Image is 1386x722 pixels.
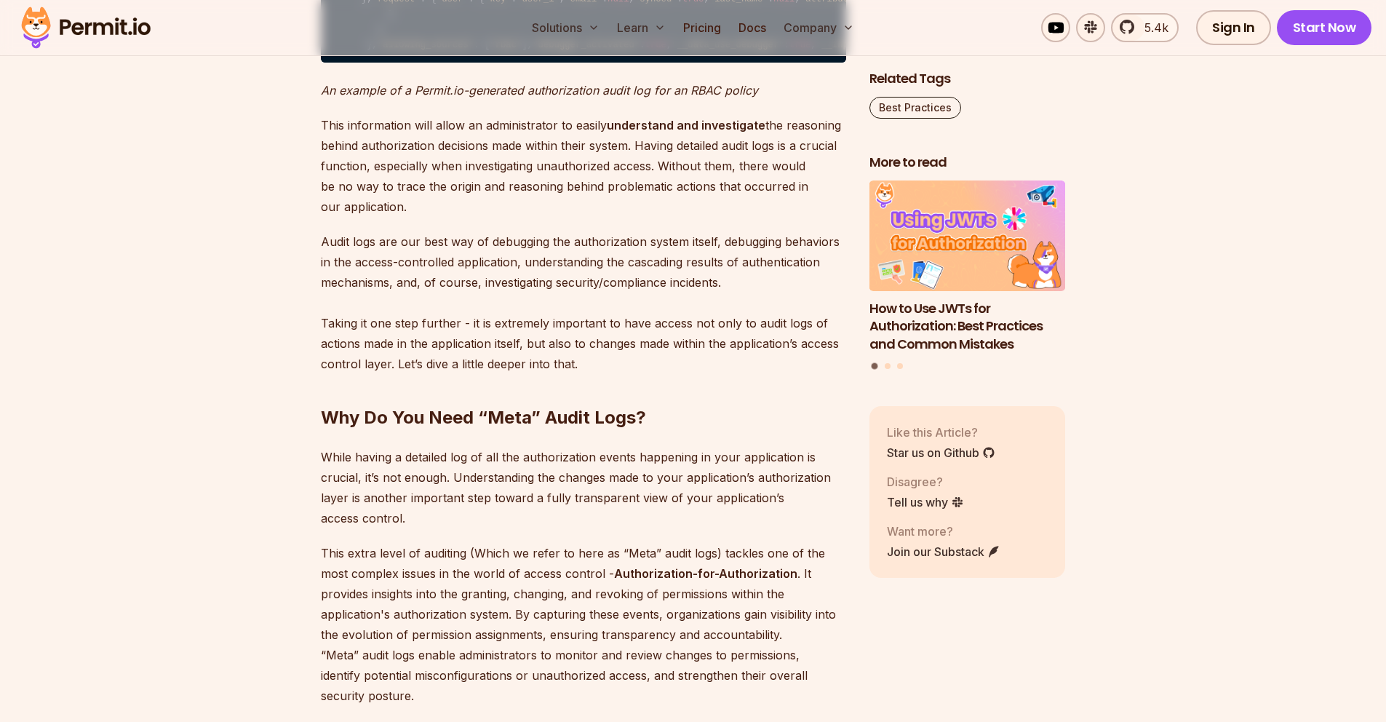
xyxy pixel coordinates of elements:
[869,180,1066,371] div: Posts
[869,180,1066,354] a: How to Use JWTs for Authorization: Best Practices and Common MistakesHow to Use JWTs for Authoriz...
[869,154,1066,172] h2: More to read
[869,180,1066,354] li: 1 of 3
[321,348,846,429] h2: Why Do You Need “Meta” Audit Logs?
[677,13,727,42] a: Pricing
[869,299,1066,353] h3: How to Use JWTs for Authorization: Best Practices and Common Mistakes
[321,543,846,706] p: This extra level of auditing (Which we refer to here as “Meta” audit logs) tackles one of the mos...
[321,115,846,217] p: This information will allow an administrator to easily the reasoning behind authorization decisio...
[733,13,772,42] a: Docs
[887,423,995,440] p: Like this Article?
[887,522,1000,539] p: Want more?
[321,83,758,98] em: An example of a Permit.io-generated authorization audit log for an RBAC policy
[607,118,765,132] strong: understand and investigate
[321,231,846,374] p: Audit logs are our best way of debugging the authorization system itself, debugging behaviors in ...
[887,443,995,461] a: Star us on Github
[611,13,672,42] button: Learn
[869,180,1066,291] img: How to Use JWTs for Authorization: Best Practices and Common Mistakes
[897,362,903,368] button: Go to slide 3
[1111,13,1179,42] a: 5.4k
[887,542,1000,560] a: Join our Substack
[869,97,961,119] a: Best Practices
[1196,10,1271,45] a: Sign In
[1277,10,1372,45] a: Start Now
[869,70,1066,88] h2: Related Tags
[15,3,157,52] img: Permit logo
[887,472,964,490] p: Disagree?
[778,13,860,42] button: Company
[321,447,846,528] p: While having a detailed log of all the authorization events happening in your application is cruc...
[887,493,964,510] a: Tell us why
[1136,19,1168,36] span: 5.4k
[885,362,891,368] button: Go to slide 2
[614,566,797,581] strong: Authorization-for-Authorization
[526,13,605,42] button: Solutions
[872,362,878,369] button: Go to slide 1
